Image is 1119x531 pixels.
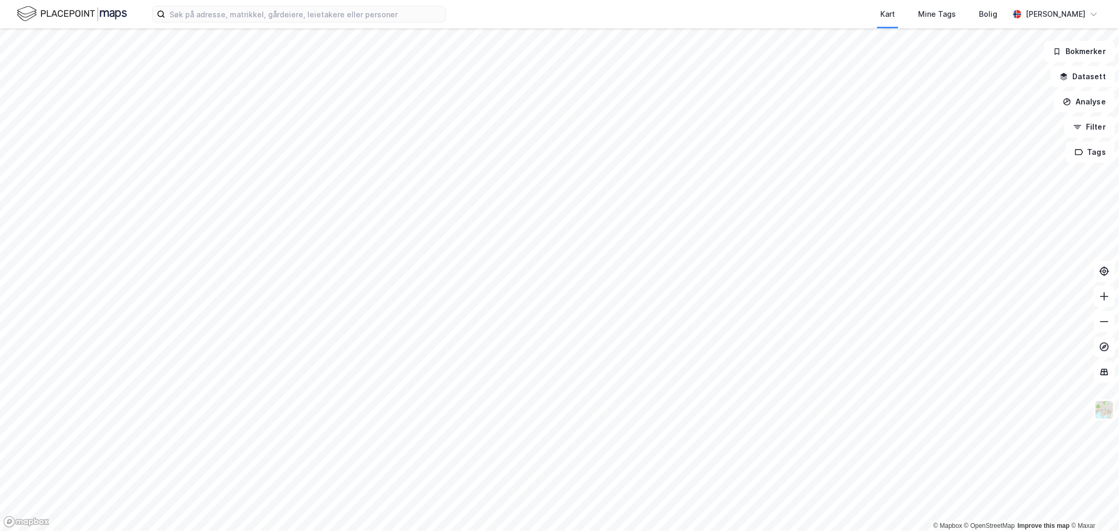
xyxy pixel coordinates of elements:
[1066,142,1115,163] button: Tags
[165,6,445,22] input: Søk på adresse, matrikkel, gårdeiere, leietakere eller personer
[918,8,956,20] div: Mine Tags
[964,522,1015,529] a: OpenStreetMap
[880,8,895,20] div: Kart
[1051,66,1115,87] button: Datasett
[17,5,127,23] img: logo.f888ab2527a4732fd821a326f86c7f29.svg
[1044,41,1115,62] button: Bokmerker
[933,522,962,529] a: Mapbox
[1067,481,1119,531] iframe: Chat Widget
[979,8,997,20] div: Bolig
[1094,400,1114,420] img: Z
[3,516,49,528] a: Mapbox homepage
[1018,522,1070,529] a: Improve this map
[1054,91,1115,112] button: Analyse
[1026,8,1085,20] div: [PERSON_NAME]
[1067,481,1119,531] div: Kontrollprogram for chat
[1064,116,1115,137] button: Filter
